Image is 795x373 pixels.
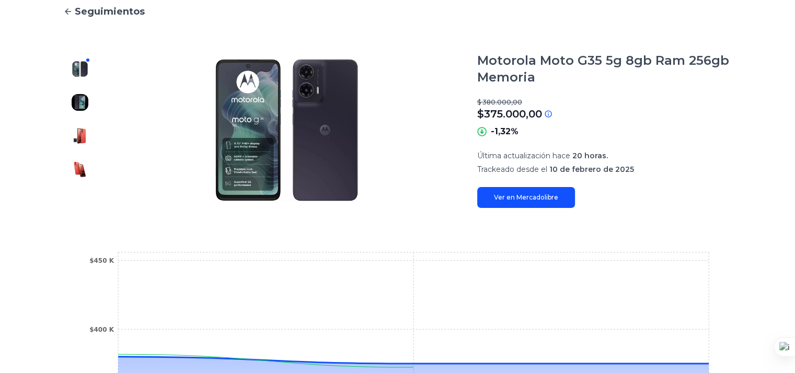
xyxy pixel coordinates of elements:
font: $375.000,00 [477,108,542,120]
tspan: $450 K [89,257,114,264]
font: -1,32% [491,126,519,136]
img: Motorola Moto G35 5g 8gb Ram 256gb Memoria [72,127,88,144]
img: Motorola Moto G35 5g 8gb Ram 256gb Memoria [72,161,88,178]
font: 10 de febrero de 2025 [549,165,634,174]
font: Ver en Mercadolibre [494,193,558,201]
img: Motorola Moto G35 5g 8gb Ram 256gb Memoria [72,94,88,111]
img: Motorola Moto G35 5g 8gb Ram 256gb Memoria [118,52,456,208]
font: Seguimientos [75,6,145,17]
font: Última actualización hace [477,151,570,160]
a: Ver en Mercadolibre [477,187,575,208]
font: $ 380.000,00 [477,98,522,106]
img: Motorola Moto G35 5g 8gb Ram 256gb Memoria [72,61,88,77]
font: Trackeado desde el [477,165,547,174]
a: Seguimientos [63,4,732,19]
tspan: $400 K [89,325,114,333]
font: Motorola Moto G35 5g 8gb Ram 256gb Memoria [477,53,729,85]
font: 20 horas. [572,151,608,160]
